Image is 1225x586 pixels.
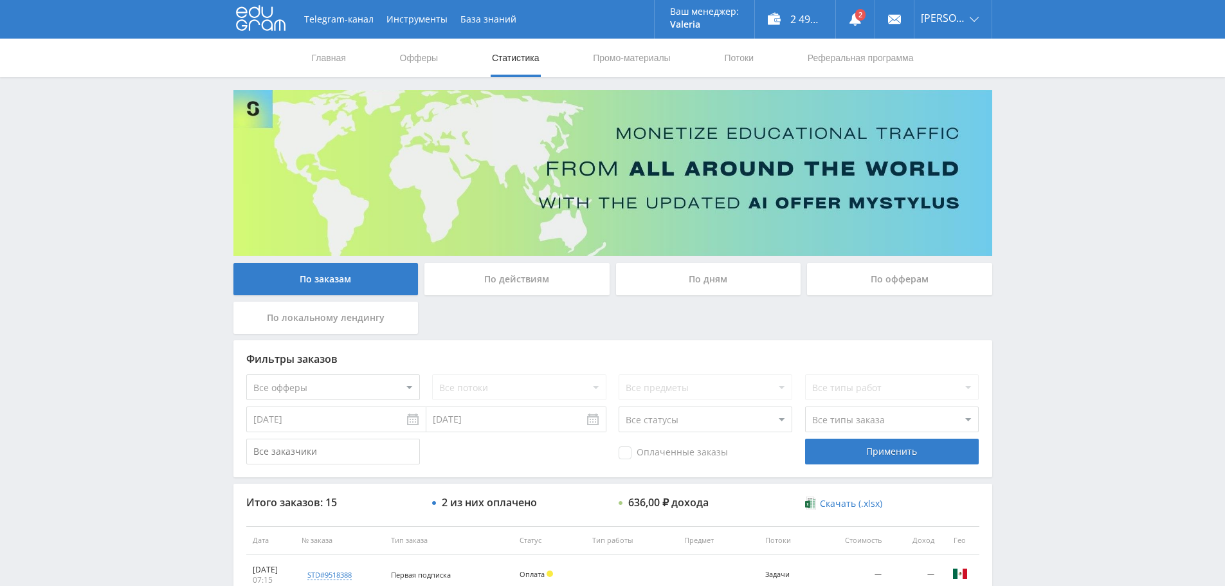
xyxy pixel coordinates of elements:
span: Оплаченные заказы [619,446,728,459]
div: Применить [805,439,979,464]
div: По локальному лендингу [233,302,419,334]
a: Промо-материалы [592,39,671,77]
span: [PERSON_NAME] [921,13,966,23]
img: Banner [233,90,992,256]
a: Главная [311,39,347,77]
a: Офферы [399,39,440,77]
a: Потоки [723,39,755,77]
a: Реферальная программа [806,39,915,77]
div: По дням [616,263,801,295]
div: По заказам [233,263,419,295]
div: По действиям [424,263,610,295]
a: Статистика [491,39,541,77]
p: Ваш менеджер: [670,6,739,17]
p: Valeria [670,19,739,30]
input: Все заказчики [246,439,420,464]
div: Фильтры заказов [246,353,979,365]
div: По офферам [807,263,992,295]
